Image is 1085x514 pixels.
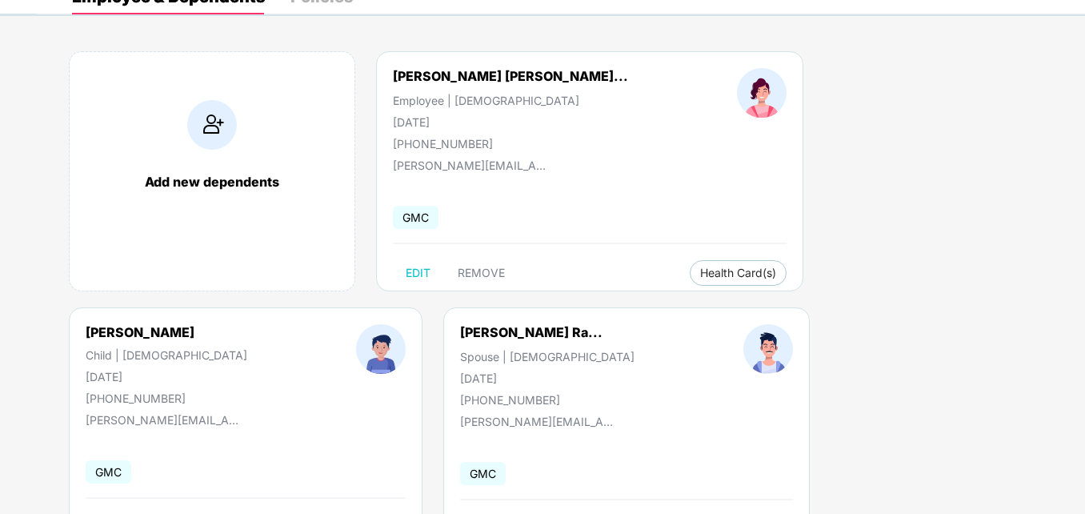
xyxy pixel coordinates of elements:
span: REMOVE [458,267,505,279]
div: [DATE] [393,115,628,129]
span: Health Card(s) [700,269,776,277]
button: Health Card(s) [690,260,787,286]
span: GMC [86,460,131,484]
span: GMC [460,462,506,485]
img: profileImage [743,324,793,374]
img: profileImage [356,324,406,374]
div: [DATE] [460,371,635,385]
div: [PERSON_NAME][EMAIL_ADDRESS][DOMAIN_NAME] [460,415,620,428]
span: GMC [393,206,438,229]
div: [PERSON_NAME] Ra... [460,324,603,340]
div: [PERSON_NAME][EMAIL_ADDRESS][DOMAIN_NAME] [86,413,246,427]
div: [PHONE_NUMBER] [460,393,635,407]
div: [PHONE_NUMBER] [86,392,247,405]
button: EDIT [393,260,443,286]
div: [DATE] [86,370,247,383]
img: profileImage [737,68,787,118]
div: [PERSON_NAME][EMAIL_ADDRESS][DOMAIN_NAME] [393,159,553,172]
div: Child | [DEMOGRAPHIC_DATA] [86,348,247,362]
div: [PERSON_NAME] [PERSON_NAME]... [393,68,628,84]
div: [PHONE_NUMBER] [393,137,628,151]
div: Spouse | [DEMOGRAPHIC_DATA] [460,350,635,363]
button: REMOVE [445,260,518,286]
div: Employee | [DEMOGRAPHIC_DATA] [393,94,628,107]
div: Add new dependents [86,174,338,190]
img: addIcon [187,100,237,150]
div: [PERSON_NAME] [86,324,247,340]
span: EDIT [406,267,430,279]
